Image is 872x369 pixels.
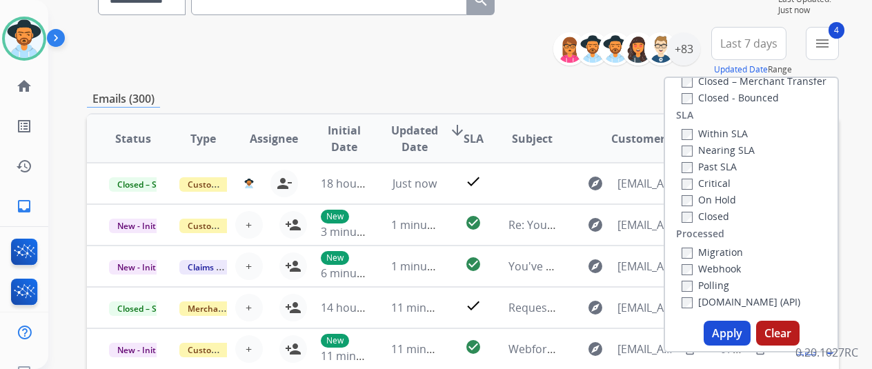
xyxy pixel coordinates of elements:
span: 14 hours ago [321,300,389,315]
span: Assignee [250,130,298,147]
mat-icon: person_remove [276,175,293,192]
input: Within SLA [682,129,693,140]
button: Apply [704,321,751,346]
span: New - Initial [109,219,173,233]
mat-icon: arrow_downward [449,122,466,139]
input: Nearing SLA [682,146,693,157]
mat-icon: explore [587,217,604,233]
img: agent-avatar [244,179,253,188]
label: Past SLA [682,160,737,173]
span: Customer Support [179,177,269,192]
input: Webhook [682,264,693,275]
mat-icon: explore [587,341,604,357]
label: SLA [676,108,693,122]
p: New [321,251,349,265]
span: Closed – Solved [109,177,186,192]
label: Processed [676,227,724,241]
button: + [235,335,263,363]
input: [DOMAIN_NAME] (API) [682,297,693,308]
span: Updated Date [391,122,438,155]
span: Range [714,63,792,75]
span: Customer Support [179,343,269,357]
input: Closed - Bounced [682,93,693,104]
span: New - Initial [109,260,173,275]
span: 11 minutes ago [391,300,471,315]
span: Closed – Solved [109,301,186,316]
span: Initial Date [321,122,368,155]
mat-icon: person_add [285,299,301,316]
span: [EMAIL_ADDRESS][DOMAIN_NAME] [617,258,675,275]
div: +83 [667,32,700,66]
mat-icon: check_circle [465,256,482,272]
p: New [321,334,349,348]
button: Updated Date [714,64,768,75]
label: Within SLA [682,127,748,140]
span: 11 minutes ago [321,348,401,363]
span: Customer Support [179,219,269,233]
label: Webhook [682,262,741,275]
button: Clear [756,321,800,346]
span: Claims Adjudication [179,260,274,275]
span: [EMAIL_ADDRESS][DOMAIN_NAME] [617,341,675,357]
input: Migration [682,248,693,259]
span: Status [115,130,151,147]
span: 18 hours ago [321,176,389,191]
p: Emails (300) [87,90,160,108]
input: Critical [682,179,693,190]
span: 11 minutes ago [391,341,471,357]
span: [EMAIL_ADDRESS][DOMAIN_NAME] [617,217,675,233]
label: [DOMAIN_NAME] (API) [682,295,800,308]
mat-icon: history [16,158,32,174]
span: Last 7 days [720,41,777,46]
span: + [246,258,252,275]
mat-icon: check_circle [465,339,482,355]
input: Polling [682,281,693,292]
span: + [246,217,252,233]
input: Closed – Merchant Transfer [682,77,693,88]
label: Closed – Merchant Transfer [682,74,826,88]
span: Customer [611,130,665,147]
mat-icon: check_circle [465,215,482,231]
span: 1 minute ago [391,217,459,232]
p: 0.20.1027RC [795,344,858,361]
mat-icon: person_add [285,341,301,357]
input: Closed [682,212,693,223]
span: Type [190,130,216,147]
mat-icon: list_alt [16,118,32,134]
label: Nearing SLA [682,143,755,157]
mat-icon: explore [587,299,604,316]
mat-icon: explore [587,175,604,192]
mat-icon: person_add [285,258,301,275]
span: New - Initial [109,343,173,357]
span: SLA [464,130,484,147]
span: Webform from [EMAIL_ADDRESS][DOMAIN_NAME] on [DATE] [508,341,821,357]
button: Last 7 days [711,27,786,60]
input: On Hold [682,195,693,206]
span: [EMAIL_ADDRESS][DOMAIN_NAME] [617,175,675,192]
label: Polling [682,279,729,292]
mat-icon: menu [814,35,831,52]
mat-icon: check [465,297,482,314]
span: Merchant Team [179,301,259,316]
label: Closed [682,210,729,223]
span: 1 minute ago [391,259,459,274]
span: Subject [512,130,553,147]
p: New [321,210,349,223]
mat-icon: home [16,78,32,94]
span: 4 [829,22,844,39]
input: Past SLA [682,162,693,173]
label: Migration [682,246,743,259]
mat-icon: inbox [16,198,32,215]
span: 3 minutes ago [321,224,395,239]
label: Critical [682,177,731,190]
button: + [235,294,263,321]
mat-icon: explore [587,258,604,275]
span: Just now [393,176,437,191]
button: + [235,252,263,280]
mat-icon: check [465,173,482,190]
span: [EMAIL_ADDRESS][DOMAIN_NAME] [617,299,675,316]
button: + [235,211,263,239]
span: + [246,299,252,316]
span: 6 minutes ago [321,266,395,281]
label: Closed - Bounced [682,91,779,104]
